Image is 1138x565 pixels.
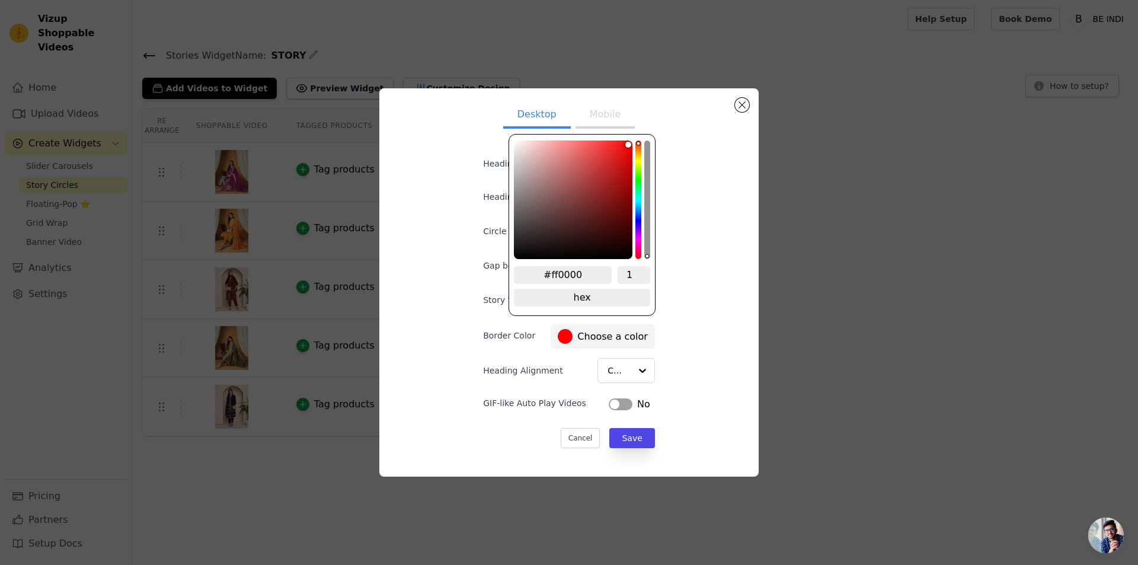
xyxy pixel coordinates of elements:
button: Save [609,428,654,448]
label: Heading font size (in px) [483,191,585,203]
div: brightness channel [625,142,631,258]
div: hue channel [635,141,641,259]
label: Heading [483,158,541,170]
button: Cancel [561,428,600,448]
div: color picker [509,134,656,316]
label: Heading Alignment [483,365,565,376]
label: Choose a color [558,329,647,344]
input: alpha channel [618,266,650,284]
button: Mobile [576,103,635,129]
div: alpha channel [644,141,650,259]
label: Circle Size (in px) [483,225,555,237]
label: Story title font size (in px) [483,294,591,306]
label: Gap between circles(in px) [483,260,594,272]
input: hex color [514,266,612,284]
a: Open chat [1088,518,1124,553]
button: Desktop [503,103,571,129]
button: Close modal [735,98,749,112]
label: Border Color [483,330,535,341]
span: No [637,397,650,411]
label: GIF-like Auto Play Videos [483,397,586,409]
div: saturation channel [515,142,631,148]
